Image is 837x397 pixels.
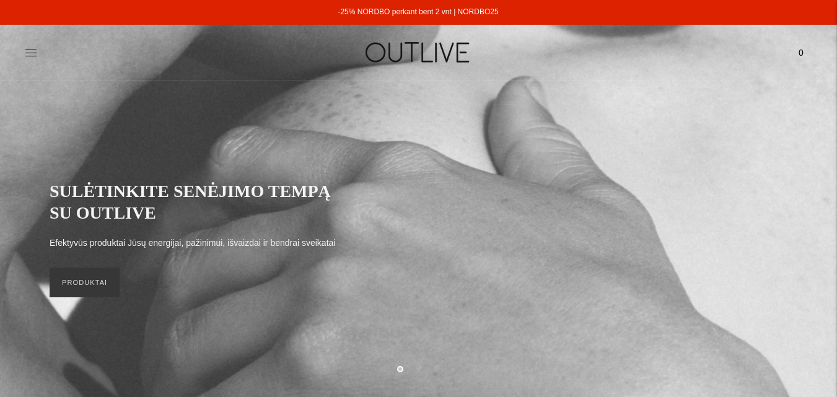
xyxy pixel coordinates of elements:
a: -25% NORDBO perkant bent 2 vnt | NORDBO25 [338,7,498,16]
img: OUTLIVE [341,31,496,74]
button: Move carousel to slide 3 [434,365,440,371]
p: Efektyvūs produktai Jūsų energijai, pažinimui, išvaizdai ir bendrai sveikatai [50,236,335,251]
button: Move carousel to slide 1 [397,366,403,372]
span: 0 [792,44,810,61]
a: PRODUKTAI [50,268,120,297]
a: 0 [790,39,812,66]
button: Move carousel to slide 2 [416,365,422,371]
h2: SULĖTINKITE SENĖJIMO TEMPĄ SU OUTLIVE [50,180,347,224]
